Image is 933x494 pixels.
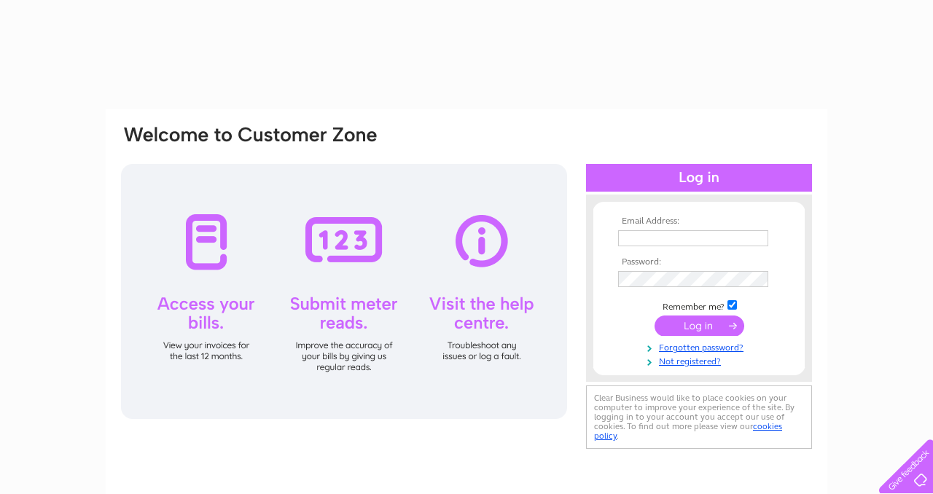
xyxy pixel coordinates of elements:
[614,298,784,313] td: Remember me?
[594,421,782,441] a: cookies policy
[655,315,744,336] input: Submit
[618,353,784,367] a: Not registered?
[586,385,812,449] div: Clear Business would like to place cookies on your computer to improve your experience of the sit...
[614,216,784,227] th: Email Address:
[618,340,784,353] a: Forgotten password?
[614,257,784,267] th: Password:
